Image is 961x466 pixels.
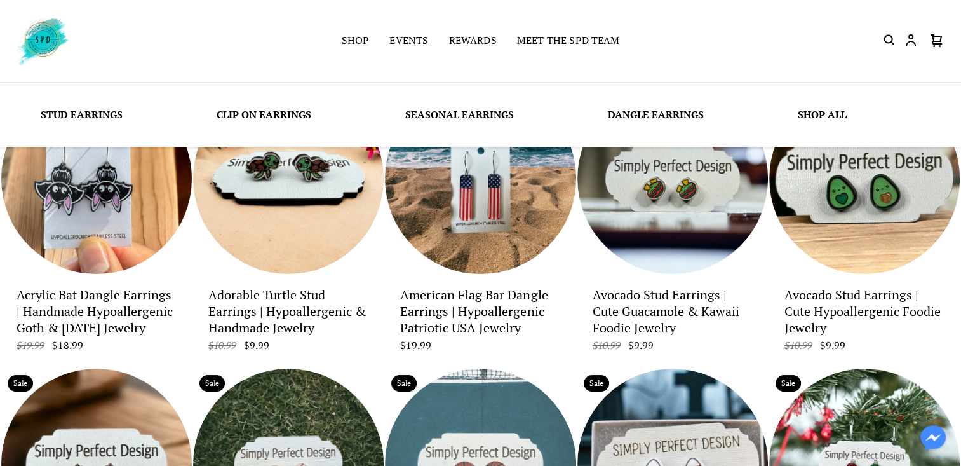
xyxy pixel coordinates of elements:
[385,83,575,274] a: American Flag Bar Dangle Earrings | Hypoallergenic Patriotic USA Jewelry
[400,338,431,352] span: $19.99
[628,338,654,352] span: $9.99
[217,107,311,121] a: Clip On Earrings
[193,83,384,274] a: Adorable Turtle Stud Earrings | Hypoallergenic & Handmade Jewelry
[208,287,368,336] p: Adorable Turtle Stud Earrings | Hypoallergenic & Handmade Jewelry
[784,287,944,336] p: Avocado Stud Earrings | Cute Hypoallergenic Foodie Jewelry
[17,284,177,352] a: Acrylic Bat Dangle Earrings | Handmade Hypoallergenic Goth & [DATE] Jewelry $19.99 $18.99
[608,107,704,121] a: Dangle Earrings
[17,338,50,352] span: $19.99
[784,338,817,352] span: $10.99
[903,32,918,49] button: Customer account
[13,15,196,67] a: Simply Perfect Design logo
[400,284,560,352] a: American Flag Bar Dangle Earrings | Hypoallergenic Patriotic USA Jewelry $19.99
[820,338,845,352] span: $9.99
[769,83,960,274] a: Avocado Stud Earrings | Cute Hypoallergenic Foodie Jewelry
[577,83,768,274] a: Avocado Stud Earrings | Cute Guacamole & Kawaii Foodie Jewelry
[400,287,560,336] p: American Flag Bar Dangle Earrings | Hypoallergenic Patriotic USA Jewelry
[52,338,83,352] span: $18.99
[208,338,241,352] span: $10.99
[593,284,753,352] a: Avocado Stud Earrings | Cute Guacamole & Kawaii Foodie Jewelry $10.99 $9.99
[449,32,497,50] a: Rewards
[208,284,368,352] a: Adorable Turtle Stud Earrings | Hypoallergenic & Handmade Jewelry $10.99 $9.99
[342,32,370,50] a: Shop
[798,107,847,121] a: Shop All
[882,32,897,49] button: Search
[244,338,269,352] span: $9.99
[784,284,944,352] a: Avocado Stud Earrings | Cute Hypoallergenic Foodie Jewelry $10.99 $9.99
[13,15,71,67] img: Simply Perfect Design logo
[593,287,753,336] p: Avocado Stud Earrings | Cute Guacamole & Kawaii Foodie Jewelry
[925,32,948,49] button: Cart icon
[405,107,514,121] a: Seasonal Earrings
[41,107,123,121] a: Stud Earrings
[389,32,428,50] a: Events
[593,338,626,352] span: $10.99
[17,287,177,336] p: Acrylic Bat Dangle Earrings | Handmade Hypoallergenic Goth & Halloween Jewelry
[517,32,620,50] a: Meet the SPD Team
[1,83,192,274] a: Acrylic Bat Dangle Earrings | Handmade Hypoallergenic Goth & Halloween Jewelry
